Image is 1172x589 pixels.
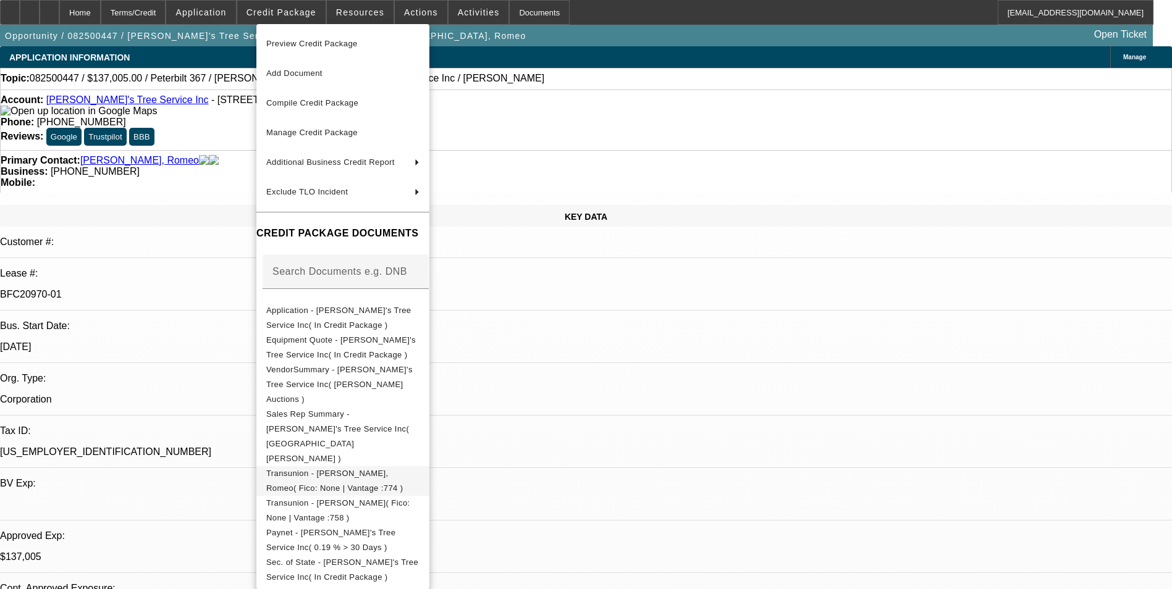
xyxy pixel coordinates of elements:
span: Application - [PERSON_NAME]'s Tree Service Inc( In Credit Package ) [266,306,411,330]
span: Manage Credit Package [266,128,358,137]
span: Sec. of State - [PERSON_NAME]'s Tree Service Inc( In Credit Package ) [266,558,418,582]
h4: CREDIT PACKAGE DOCUMENTS [256,226,429,241]
button: Sales Rep Summary - Romeo's Tree Service Inc( Mansfield, Jeff ) [256,407,429,466]
span: Compile Credit Package [266,98,358,107]
span: Transunion - [PERSON_NAME], Romeo( Fico: None | Vantage :774 ) [266,469,403,493]
span: Exclude TLO Incident [266,187,348,196]
button: Application - Romeo's Tree Service Inc( In Credit Package ) [256,303,429,333]
span: Equipment Quote - [PERSON_NAME]'s Tree Service Inc( In Credit Package ) [266,335,416,359]
button: Transunion - Pineda Palencia, Romeo( Fico: None | Vantage :774 ) [256,466,429,496]
button: Transunion - Mejia, Reina( Fico: None | Vantage :758 ) [256,496,429,525]
button: VendorSummary - Romeo's Tree Service Inc( JJ Kane Auctions ) [256,362,429,407]
span: Sales Rep Summary - [PERSON_NAME]'s Tree Service Inc( [GEOGRAPHIC_DATA][PERSON_NAME] ) [266,409,409,463]
span: Preview Credit Package [266,39,358,48]
span: Add Document [266,69,323,78]
span: VendorSummary - [PERSON_NAME]'s Tree Service Inc( [PERSON_NAME] Auctions ) [266,365,413,404]
span: Transunion - [PERSON_NAME]( Fico: None | Vantage :758 ) [266,498,410,522]
button: Paynet - Romeo's Tree Service Inc( 0.19 % > 30 Days ) [256,525,429,555]
span: Additional Business Credit Report [266,157,395,167]
button: Sec. of State - Romeo's Tree Service Inc( In Credit Package ) [256,555,429,585]
mat-label: Search Documents e.g. DNB [272,266,407,277]
button: Equipment Quote - Romeo's Tree Service Inc( In Credit Package ) [256,333,429,362]
span: Paynet - [PERSON_NAME]'s Tree Service Inc( 0.19 % > 30 Days ) [266,528,395,552]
